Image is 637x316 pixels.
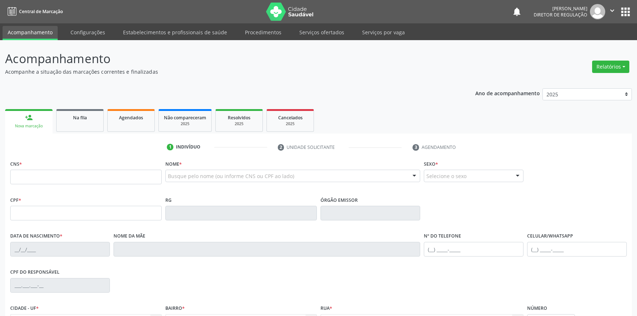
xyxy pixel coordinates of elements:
div: 2025 [164,121,206,127]
input: (__) _____-_____ [527,242,627,257]
label: CPF [10,194,21,206]
a: Serviços por vaga [357,26,410,39]
label: Data de nascimento [10,231,62,242]
p: Ano de acompanhamento [475,88,540,97]
p: Acompanhamento [5,50,444,68]
a: Estabelecimentos e profissionais de saúde [118,26,232,39]
p: Acompanhe a situação das marcações correntes e finalizadas [5,68,444,76]
div: person_add [25,113,33,122]
div: 2025 [221,121,257,127]
label: Nome da mãe [114,231,145,242]
a: Central de Marcação [5,5,63,18]
label: RG [165,194,172,206]
label: Nº do Telefone [424,231,461,242]
a: Acompanhamento [3,26,58,40]
div: Indivíduo [176,144,200,150]
input: __/__/____ [10,242,110,257]
button: Relatórios [592,61,629,73]
label: Número [527,303,547,314]
label: Rua [321,303,332,314]
input: (__) _____-_____ [424,242,523,257]
span: Central de Marcação [19,8,63,15]
label: Nome [165,158,182,170]
button:  [605,4,619,19]
div: 1 [167,144,173,150]
span: Selecione o sexo [426,172,467,180]
a: Serviços ofertados [294,26,349,39]
label: CNS [10,158,22,170]
label: Celular/WhatsApp [527,231,573,242]
span: Resolvidos [228,115,250,121]
div: Nova marcação [10,123,47,129]
input: ___.___.___-__ [10,278,110,293]
div: 2025 [272,121,308,127]
span: Não compareceram [164,115,206,121]
span: Na fila [73,115,87,121]
button: apps [619,5,632,18]
span: Busque pelo nome (ou informe CNS ou CPF ao lado) [168,172,294,180]
i:  [608,7,616,15]
div: [PERSON_NAME] [534,5,587,12]
span: Agendados [119,115,143,121]
span: Cancelados [278,115,303,121]
label: CPF do responsável [10,267,60,278]
img: img [590,4,605,19]
button: notifications [512,7,522,17]
a: Configurações [65,26,110,39]
label: Sexo [424,158,438,170]
a: Procedimentos [240,26,287,39]
span: Diretor de regulação [534,12,587,18]
label: Órgão emissor [321,194,358,206]
label: Bairro [165,303,185,314]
